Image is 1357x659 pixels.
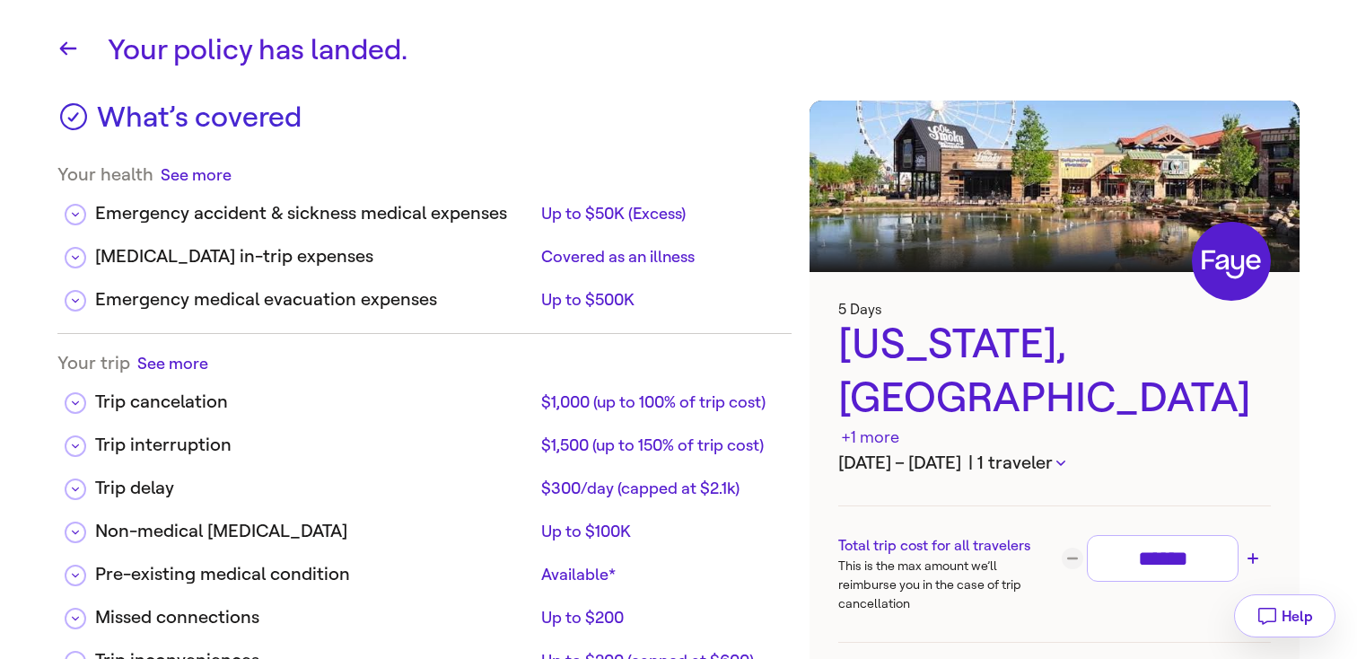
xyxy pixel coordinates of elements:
div: Pre-existing medical conditionAvailable* [57,547,792,590]
h1: Your policy has landed. [108,29,1300,72]
div: Missed connections [95,604,534,631]
div: Trip delay [95,475,534,502]
p: This is the max amount we’ll reimburse you in the case of trip cancellation [838,557,1055,613]
button: See more [137,352,208,374]
div: Available* [541,564,777,585]
div: Missed connectionsUp to $200 [57,590,792,633]
h3: Total trip cost for all travelers [838,535,1055,557]
div: $1,000 (up to 100% of trip cost) [541,391,777,413]
div: Emergency medical evacuation expensesUp to $500K [57,272,792,315]
div: $1,500 (up to 150% of trip cost) [541,435,777,456]
div: Trip cancelation$1,000 (up to 100% of trip cost) [57,374,792,417]
div: Non-medical [MEDICAL_DATA] [95,518,534,545]
div: $300/day (capped at $2.1k) [541,478,777,499]
div: Up to $500K [541,289,777,311]
div: Pre-existing medical condition [95,561,534,588]
div: Covered as an illness [541,246,777,268]
div: Emergency accident & sickness medical expensesUp to $50K (Excess) [57,186,792,229]
div: Trip cancelation [95,389,534,416]
div: Your trip [57,352,792,374]
div: +1 more [841,426,899,450]
button: Help [1234,594,1335,637]
h3: [DATE] – [DATE] [838,450,1271,477]
button: Decrease trip cost [1062,548,1083,569]
div: Emergency medical evacuation expenses [95,286,534,313]
div: [US_STATE], [GEOGRAPHIC_DATA] [838,318,1271,450]
span: Help [1282,608,1313,625]
h3: 5 Days [838,301,1271,318]
div: Up to $200 [541,607,777,628]
div: Up to $100K [541,521,777,542]
div: [MEDICAL_DATA] in-trip expenses [95,243,534,270]
div: Trip interruption$1,500 (up to 150% of trip cost) [57,417,792,461]
div: Your health [57,163,792,186]
div: Non-medical [MEDICAL_DATA]Up to $100K [57,504,792,547]
input: Trip cost [1095,543,1230,575]
div: Up to $50K (Excess) [541,203,777,224]
div: [MEDICAL_DATA] in-trip expensesCovered as an illness [57,229,792,272]
div: Trip delay$300/day (capped at $2.1k) [57,461,792,504]
div: Emergency accident & sickness medical expenses [95,200,534,227]
button: See more [161,163,232,186]
h3: What’s covered [97,101,302,145]
div: Trip interruption [95,432,534,459]
button: | 1 traveler [968,450,1065,477]
button: Increase trip cost [1242,548,1264,569]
